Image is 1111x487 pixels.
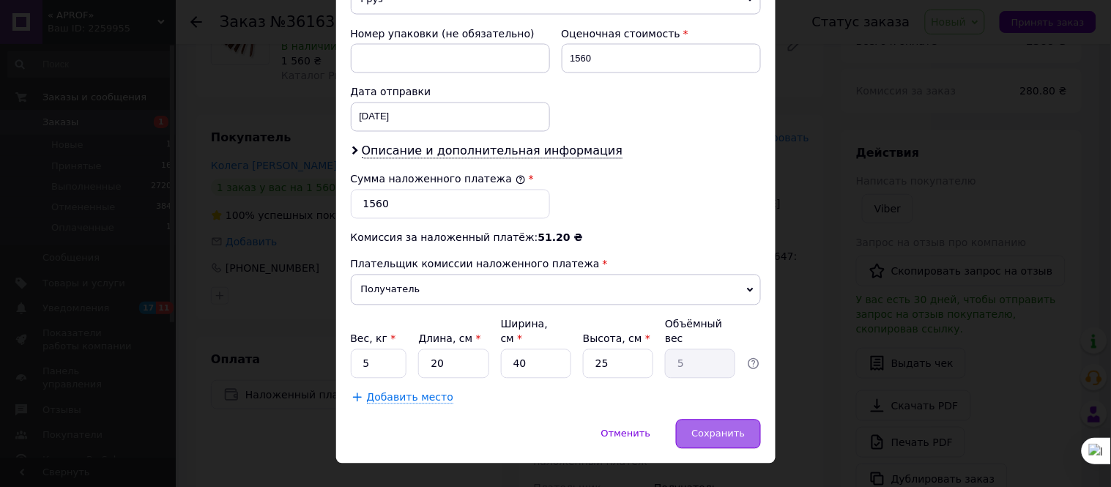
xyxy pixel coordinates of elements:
[351,26,550,41] div: Номер упаковки (не обязательно)
[351,174,526,185] label: Сумма наложенного платежа
[351,85,550,100] div: Дата отправки
[351,333,396,345] label: Вес, кг
[691,428,745,439] span: Сохранить
[362,144,623,159] span: Описание и дополнительная информация
[367,392,454,404] span: Добавить место
[351,259,600,270] span: Плательщик комиссии наложенного платежа
[601,428,651,439] span: Отменить
[562,26,761,41] div: Оценочная стоимость
[583,333,650,345] label: Высота, см
[665,317,735,346] div: Объёмный вес
[418,333,480,345] label: Длина, см
[538,232,583,244] span: 51.20 ₴
[501,319,548,345] label: Ширина, см
[351,231,761,245] div: Комиссия за наложенный платёж:
[351,275,761,305] span: Получатель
